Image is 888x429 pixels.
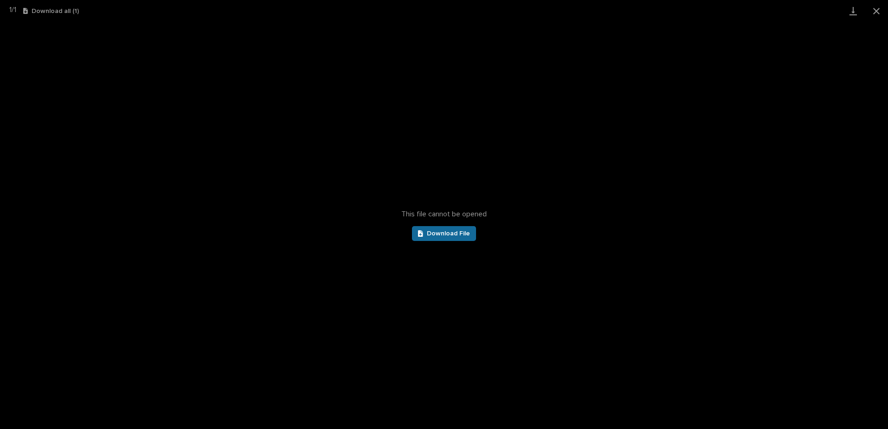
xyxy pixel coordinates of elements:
a: Download File [412,226,476,241]
span: Download File [427,230,470,237]
button: Download all (1) [23,8,79,14]
span: 1 [14,6,16,13]
span: This file cannot be opened [401,210,487,219]
span: 1 [9,6,12,13]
